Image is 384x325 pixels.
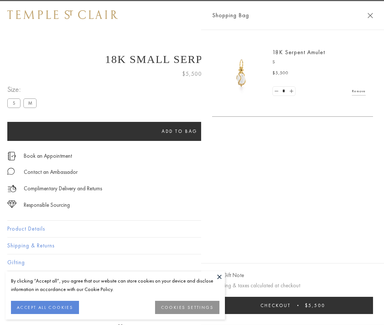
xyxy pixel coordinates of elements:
span: Size: [7,83,39,96]
button: Checkout $5,500 [212,297,373,314]
button: COOKIES SETTINGS [155,301,219,314]
span: $5,500 [182,69,202,79]
a: Set quantity to 2 [287,87,295,96]
img: P51836-E11SERPPV [219,51,263,95]
a: Set quantity to 0 [273,87,280,96]
p: Complimentary Delivery and Returns [24,184,102,193]
span: $5,500 [272,70,289,77]
button: Add to bag [7,122,352,141]
button: Product Details [7,221,377,237]
label: M [23,98,37,108]
div: Responsible Sourcing [24,201,70,210]
span: $5,500 [305,302,325,309]
span: Checkout [260,302,291,309]
button: Add Gift Note [212,271,244,280]
a: Remove [352,87,366,95]
label: S [7,98,20,108]
button: ACCEPT ALL COOKIES [11,301,79,314]
span: Shopping Bag [212,11,249,20]
button: Gifting [7,254,377,271]
button: Close Shopping Bag [368,13,373,18]
div: By clicking “Accept all”, you agree that our website can store cookies on your device and disclos... [11,277,219,294]
img: Temple St. Clair [7,10,118,19]
img: icon_delivery.svg [7,184,16,193]
p: Shipping & taxes calculated at checkout [212,281,373,290]
a: Book an Appointment [24,152,72,160]
a: 18K Serpent Amulet [272,48,325,56]
img: icon_appointment.svg [7,152,16,160]
span: Add to bag [162,128,197,134]
h1: 18K Small Serpent Amulet [7,53,377,66]
p: S [272,59,366,66]
button: Shipping & Returns [7,238,377,254]
div: Contact an Ambassador [24,168,78,177]
img: MessageIcon-01_2.svg [7,168,15,175]
img: icon_sourcing.svg [7,201,16,208]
